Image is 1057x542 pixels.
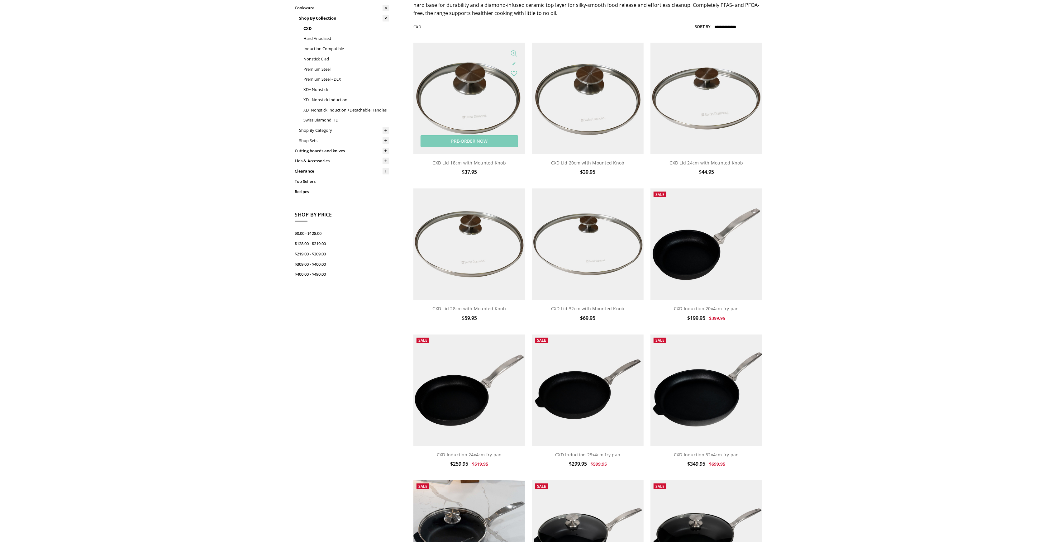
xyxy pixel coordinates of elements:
[421,135,518,147] a: Pre-Order Now
[709,315,725,321] span: $399.95
[655,484,664,489] span: Sale
[295,187,389,197] a: Recipes
[580,169,595,175] span: $39.95
[295,146,389,156] a: Cutting boards and knives
[655,192,664,197] span: Sale
[537,484,546,489] span: Sale
[413,335,525,446] img: CXD Induction 24x4cm fry pan
[304,44,389,54] a: Induction Compatible
[674,306,739,311] a: CXD Induction 20x4cm fry pan
[650,188,762,300] img: CXD Induction 20x4cm fry pan
[304,105,389,115] a: XD+Nonstick Induction +Detachable Handles
[687,315,705,321] span: $199.95
[295,249,389,259] a: $219.00 - $309.00
[304,115,389,125] a: Swiss Diamond HD
[687,460,705,467] span: $349.95
[532,188,644,300] img: CXD Lid 32cm with Mounted Knob
[295,3,389,13] a: Cookware
[299,13,389,23] a: Shop By Collection
[432,306,506,311] a: CXD Lid 28cm with Mounted Knob
[295,228,389,239] a: $0.00 - $128.00
[432,160,506,166] a: CXD Lid 18cm with Mounted Knob
[699,169,714,175] span: $44.95
[437,452,502,458] a: CXD Induction 24x4cm fry pan
[462,315,477,321] span: $59.95
[532,43,644,154] img: CXD Lid 20cm with Mounted Knob
[650,335,762,446] img: CXD Induction 32x4cm fry pan
[580,315,595,321] span: $69.95
[295,259,389,269] a: $309.00 - $400.00
[304,54,389,64] a: Nonstick Clad
[551,306,625,311] a: CXD Lid 32cm with Mounted Knob
[569,460,587,467] span: $299.95
[655,338,664,343] span: Sale
[709,461,725,467] span: $699.95
[299,125,389,135] a: Shop By Category
[472,461,488,467] span: $519.95
[591,461,607,467] span: $599.95
[418,484,427,489] span: Sale
[450,460,468,467] span: $259.95
[555,452,620,458] a: CXD Induction 28x4cm fry pan
[674,452,739,458] a: CXD Induction 32x4cm fry pan
[304,84,389,95] a: XD+ Nonstick
[462,169,477,175] span: $37.95
[537,338,546,343] span: Sale
[304,64,389,74] a: Premium Steel
[650,43,762,154] img: CXD Lid 24cm with Mounted Knob
[295,239,389,249] a: $128.00 - $219.00
[304,33,389,44] a: Hard Anodised
[670,160,743,166] a: CXD Lid 24cm with Mounted Knob
[304,23,389,34] a: CXD
[695,21,710,31] label: Sort By
[295,156,389,166] a: Lids & Accessories
[299,135,389,146] a: Shop Sets
[295,176,389,187] a: Top Sellers
[295,269,389,279] a: $400.00 - $490.00
[418,338,427,343] span: Sale
[413,24,421,29] h1: CXD
[295,211,389,221] h5: Shop By Price
[551,160,625,166] a: CXD Lid 20cm with Mounted Knob
[532,335,644,446] img: CXD Induction 28x4cm fry pan
[413,188,525,300] img: CXD Lid 28cm with Mounted Knob
[304,95,389,105] a: XD+ Nonstick Induction
[304,74,389,84] a: Premium Steel - DLX
[295,166,389,176] a: Clearance
[413,43,525,154] img: CXD Lid 18cm with Mounted Knob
